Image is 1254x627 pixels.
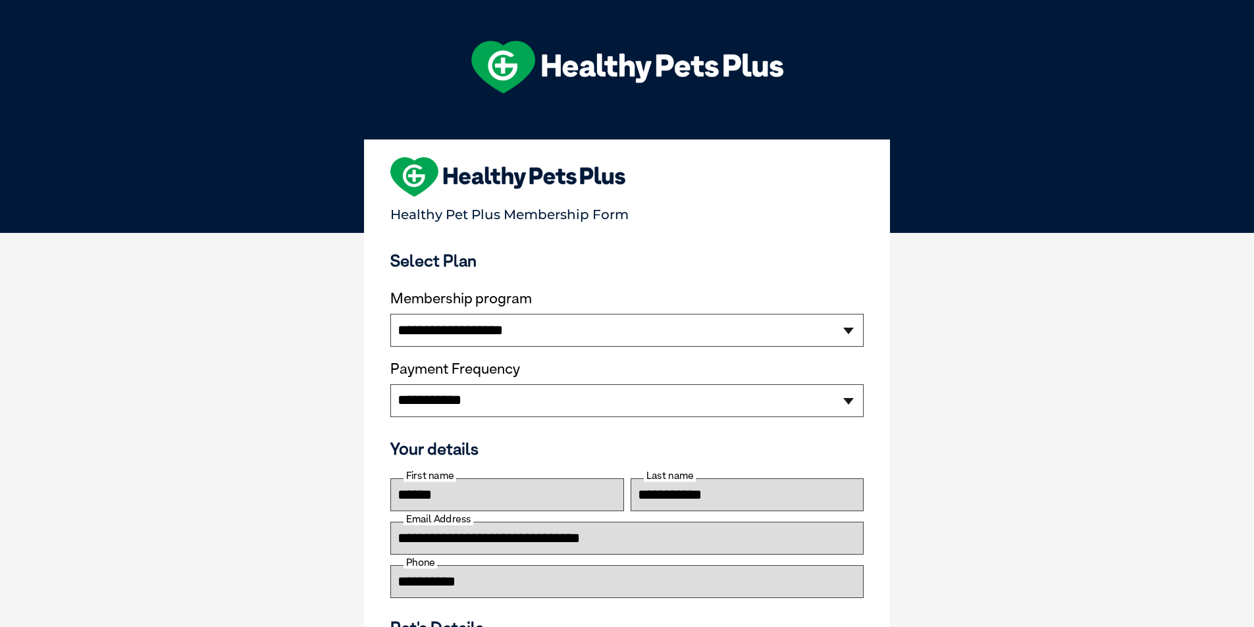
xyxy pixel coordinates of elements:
img: heart-shape-hpp-logo-large.png [390,157,625,197]
img: hpp-logo-landscape-green-white.png [471,41,783,93]
h3: Select Plan [390,251,864,270]
h3: Your details [390,439,864,459]
label: Email Address [404,513,473,525]
label: First name [404,470,456,482]
label: Last name [644,470,696,482]
p: Healthy Pet Plus Membership Form [390,201,864,222]
label: Membership program [390,290,864,307]
label: Payment Frequency [390,361,520,378]
label: Phone [404,557,437,568]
